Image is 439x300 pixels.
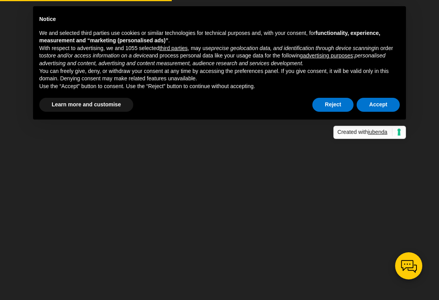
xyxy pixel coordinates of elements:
button: Accept [357,98,400,112]
button: advertising purposes [303,52,353,60]
em: precise geolocation data, and identification through device scanning [211,45,375,51]
button: third parties [159,45,188,52]
em: personalised advertising and content, advertising and content measurement, audience research and ... [39,52,385,66]
span: iubenda [368,129,387,135]
p: With respect to advertising, we and 1055 selected , may use in order to and process personal data... [39,45,400,68]
p: Use the “Accept” button to consent. Use the “Reject” button to continue without accepting. [39,83,400,90]
p: You can freely give, deny, or withdraw your consent at any time by accessing the preferences pane... [39,68,400,83]
p: We and selected third parties use cookies or similar technologies for technical purposes and, wit... [39,29,400,45]
button: Learn more and customise [39,98,133,112]
em: store and/or access information on a device [44,52,149,59]
a: Created withiubenda [333,126,406,139]
h2: Notice [39,16,400,23]
span: Created with [338,128,392,136]
button: Reject [312,98,354,112]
